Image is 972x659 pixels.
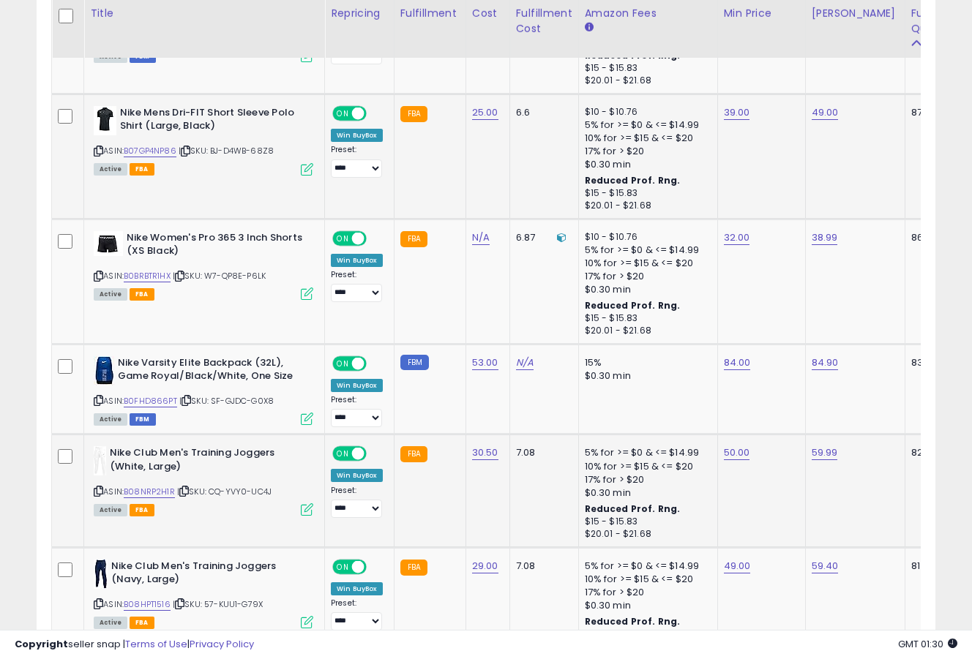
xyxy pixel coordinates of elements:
[724,230,750,245] a: 32.00
[516,106,567,119] div: 6.6
[400,560,427,576] small: FBA
[585,257,706,270] div: 10% for >= $15 & <= $20
[179,145,274,157] span: | SKU: BJ-D4WB-68Z8
[94,504,127,516] span: All listings currently available for purchase on Amazon
[585,299,681,312] b: Reduced Prof. Rng.
[190,637,254,651] a: Privacy Policy
[94,163,127,176] span: All listings currently available for purchase on Amazon
[130,413,156,426] span: FBM
[94,231,313,299] div: ASIN:
[331,598,383,631] div: Preset:
[472,445,498,460] a: 30.50
[585,312,706,325] div: $15 - $15.83
[331,582,383,595] div: Win BuyBox
[516,446,567,459] div: 7.08
[130,163,154,176] span: FBA
[364,357,388,369] span: OFF
[334,357,352,369] span: ON
[724,6,799,21] div: Min Price
[724,445,750,460] a: 50.00
[364,107,388,119] span: OFF
[110,446,288,477] b: Nike Club Men's Training Joggers (White, Large)
[812,355,839,370] a: 84.90
[911,356,957,369] div: 83
[94,446,313,514] div: ASIN:
[124,270,171,282] a: B0BRBTR1HX
[585,62,706,75] div: $15 - $15.83
[585,21,594,34] small: Amazon Fees.
[585,473,706,486] div: 17% for > $20
[812,559,839,573] a: 59.40
[585,460,706,473] div: 10% for >= $15 & <= $20
[90,6,318,21] div: Title
[111,560,289,590] b: Nike Club Men's Training Joggers (Navy, Large)
[585,145,706,158] div: 17% for > $20
[585,75,706,87] div: $20.01 - $21.68
[334,107,352,119] span: ON
[120,106,298,137] b: Nike Mens Dri-FIT Short Sleeve Polo Shirt (Large, Black)
[911,231,957,244] div: 86
[812,445,838,460] a: 59.99
[516,6,572,37] div: Fulfillment Cost
[472,355,498,370] a: 53.00
[585,174,681,187] b: Reduced Prof. Rng.
[364,232,388,244] span: OFF
[130,288,154,301] span: FBA
[585,283,706,296] div: $0.30 min
[585,132,706,145] div: 10% for >= $15 & <= $20
[472,105,498,120] a: 25.00
[585,270,706,283] div: 17% for > $20
[400,106,427,122] small: FBA
[585,560,706,573] div: 5% for >= $0 & <= $14.99
[331,486,383,519] div: Preset:
[331,6,388,21] div: Repricing
[127,231,304,262] b: Nike Women's Pro 365 3 Inch Shorts (XS Black)
[812,6,899,21] div: [PERSON_NAME]
[94,560,313,628] div: ASIN:
[124,486,175,498] a: B08NRP2H1R
[331,145,383,178] div: Preset:
[585,106,706,118] div: $10 - $10.76
[585,356,706,369] div: 15%
[585,615,681,628] b: Reduced Prof. Rng.
[331,254,383,267] div: Win BuyBox
[585,516,706,528] div: $15 - $15.83
[179,395,274,407] span: | SKU: SF-GJDC-G0X8
[124,598,171,611] a: B08HPT1516
[364,560,388,573] span: OFF
[472,559,498,573] a: 29.00
[585,573,706,586] div: 10% for >= $15 & <= $20
[585,502,681,515] b: Reduced Prof. Rng.
[585,446,706,459] div: 5% for >= $0 & <= $14.99
[585,118,706,132] div: 5% for >= $0 & <= $14.99
[331,379,383,392] div: Win BuyBox
[585,187,706,200] div: $15 - $15.83
[585,486,706,500] div: $0.30 min
[94,356,114,385] img: 51MmukySMAL._SL40_.jpg
[585,528,706,541] div: $20.01 - $21.68
[173,598,263,610] span: | SKU: 57-KUU1-G79X
[585,325,706,337] div: $20.01 - $21.68
[400,231,427,247] small: FBA
[898,637,957,651] span: 2025-10-14 01:30 GMT
[812,230,838,245] a: 38.99
[585,158,706,171] div: $0.30 min
[516,231,567,244] div: 6.87
[724,355,751,370] a: 84.00
[585,6,711,21] div: Amazon Fees
[124,395,177,407] a: B0FHD866PT
[400,6,460,21] div: Fulfillment
[911,106,957,119] div: 87
[334,232,352,244] span: ON
[94,413,127,426] span: All listings currently available for purchase on Amazon
[585,586,706,599] div: 17% for > $20
[331,469,383,482] div: Win BuyBox
[911,446,957,459] div: 82
[334,448,352,460] span: ON
[130,504,154,516] span: FBA
[334,560,352,573] span: ON
[516,355,534,370] a: N/A
[331,395,383,428] div: Preset:
[585,369,706,383] div: $0.30 min
[724,105,750,120] a: 39.00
